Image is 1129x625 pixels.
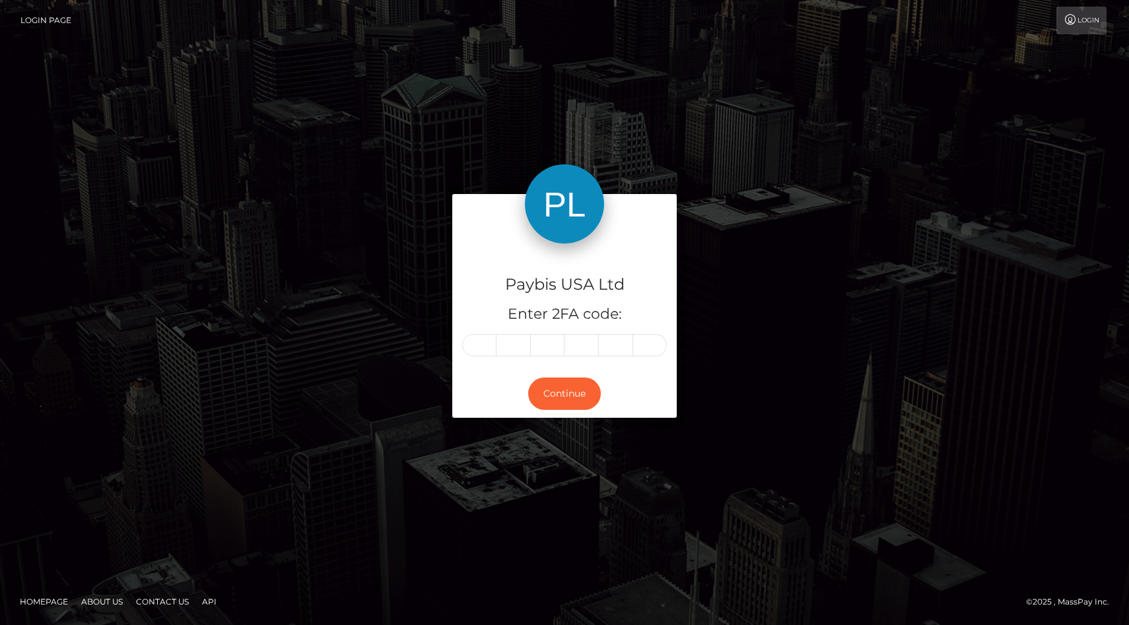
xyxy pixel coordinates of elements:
[1056,7,1107,34] a: Login
[528,378,601,410] button: Continue
[20,7,71,34] a: Login Page
[525,164,604,244] img: Paybis USA Ltd
[76,591,128,612] a: About Us
[197,591,222,612] a: API
[131,591,194,612] a: Contact Us
[1026,595,1119,609] div: © 2025 , MassPay Inc.
[15,591,73,612] a: Homepage
[462,304,667,325] h5: Enter 2FA code:
[462,273,667,296] h4: Paybis USA Ltd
